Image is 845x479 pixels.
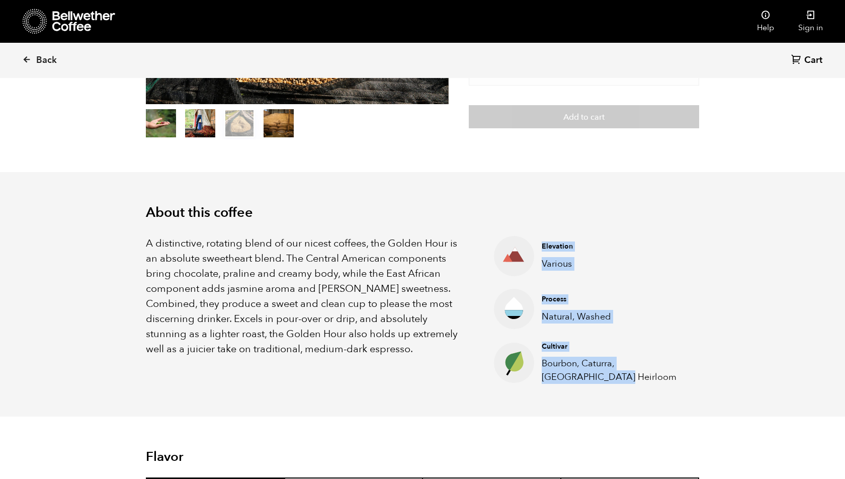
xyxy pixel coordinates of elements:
[671,68,684,78] button: +
[542,310,684,324] p: Natural, Washed
[36,54,57,66] span: Back
[542,242,684,252] h4: Elevation
[146,449,330,465] h2: Flavor
[542,342,684,352] h4: Cultivar
[542,257,684,271] p: Various
[542,294,684,304] h4: Process
[484,68,496,78] button: -
[542,357,684,384] p: Bourbon, Caturra, [GEOGRAPHIC_DATA] Heirloom
[804,54,822,66] span: Cart
[146,205,699,221] h2: About this coffee
[791,54,825,67] a: Cart
[146,236,469,357] p: A distinctive, rotating blend of our nicest coffees, the Golden Hour is an absolute sweetheart bl...
[469,105,699,128] button: Add to cart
